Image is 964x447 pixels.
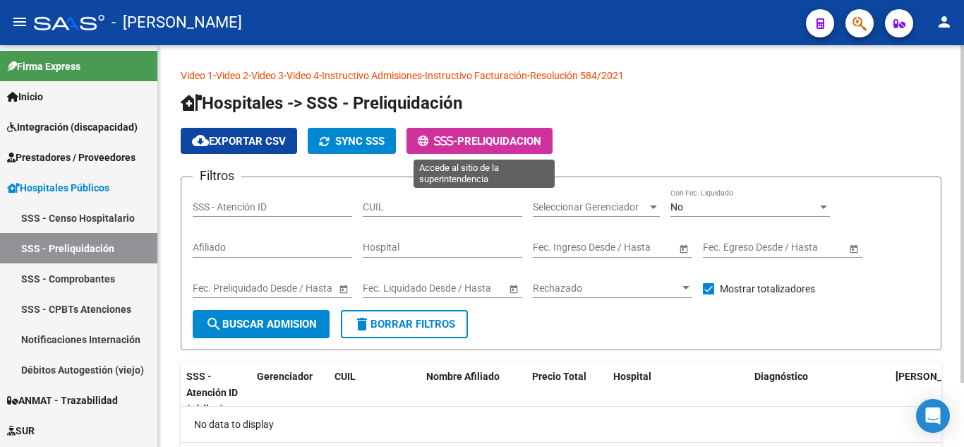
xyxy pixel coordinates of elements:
[7,180,109,196] span: Hospitales Públicos
[336,281,351,296] button: Open calendar
[916,399,950,433] div: Open Intercom Messenger
[426,282,495,294] input: Fecha fin
[530,70,624,81] a: Resolución 584/2021
[7,119,138,135] span: Integración (discapacidad)
[186,371,238,415] span: SSS - Atención ID (código)
[181,362,251,424] datatable-header-cell: SSS - Atención ID (código)
[11,13,28,30] mat-icon: menu
[418,135,457,148] span: -
[754,371,808,382] span: Diagnóstico
[354,316,370,333] mat-icon: delete
[749,362,890,424] datatable-header-cell: Diagnóstico
[192,132,209,149] mat-icon: cloud_download
[216,70,248,81] a: Video 2
[308,128,396,154] button: SYNC SSS
[329,362,421,424] datatable-header-cell: CUIL
[205,316,222,333] mat-icon: search
[287,70,319,81] a: Video 4
[533,282,680,294] span: Rechazado
[193,166,241,186] h3: Filtros
[251,70,284,81] a: Video 3
[322,70,422,81] a: Instructivo Admisiones
[703,242,754,254] input: Fecha inicio
[533,201,647,213] span: Seleccionar Gerenciador
[613,371,651,382] span: Hospital
[890,362,960,424] datatable-header-cell: Fecha Ingreso
[425,70,527,81] a: Instructivo Facturación
[181,70,213,81] a: Video 1
[181,68,941,83] p: - - - - - -
[457,135,541,148] span: PRELIQUIDACION
[335,135,385,148] span: SYNC SSS
[193,310,330,338] button: Buscar admision
[363,282,414,294] input: Fecha inicio
[720,280,815,297] span: Mostrar totalizadores
[7,150,135,165] span: Prestadores / Proveedores
[7,59,80,74] span: Firma Express
[426,371,500,382] span: Nombre Afiliado
[181,407,941,442] div: No data to display
[354,318,455,330] span: Borrar Filtros
[181,128,297,154] button: Exportar CSV
[846,241,861,256] button: Open calendar
[335,371,356,382] span: CUIL
[506,281,521,296] button: Open calendar
[608,362,749,424] datatable-header-cell: Hospital
[766,242,836,254] input: Fecha fin
[205,318,317,330] span: Buscar admision
[532,371,586,382] span: Precio Total
[193,282,244,294] input: Fecha inicio
[181,93,462,113] span: Hospitales -> SSS - Preliquidación
[596,242,665,254] input: Fecha fin
[406,128,553,154] button: -PRELIQUIDACION
[7,423,35,439] span: SUR
[7,89,43,105] span: Inicio
[7,393,118,408] span: ANMAT - Trazabilidad
[676,241,691,256] button: Open calendar
[256,282,325,294] input: Fecha fin
[192,135,286,148] span: Exportar CSV
[421,362,526,424] datatable-header-cell: Nombre Afiliado
[251,362,329,424] datatable-header-cell: Gerenciador
[670,201,683,213] span: No
[526,362,608,424] datatable-header-cell: Precio Total
[257,371,313,382] span: Gerenciador
[936,13,953,30] mat-icon: person
[341,310,468,338] button: Borrar Filtros
[533,242,584,254] input: Fecha inicio
[112,7,242,38] span: - [PERSON_NAME]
